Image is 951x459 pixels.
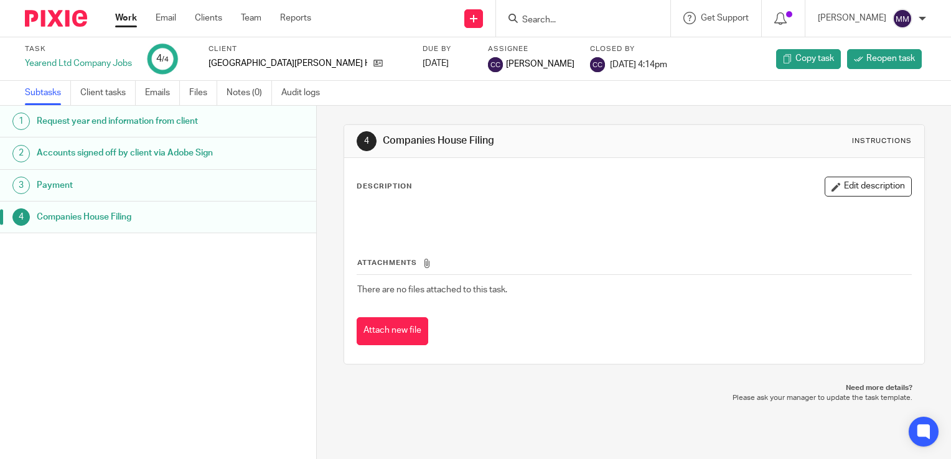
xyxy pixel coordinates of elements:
a: Audit logs [281,81,329,105]
button: Attach new file [357,317,428,345]
h1: Payment [37,176,215,195]
img: svg%3E [892,9,912,29]
a: Team [241,12,261,24]
button: Edit description [825,177,912,197]
a: Notes (0) [227,81,272,105]
label: Assignee [488,44,574,54]
a: Work [115,12,137,24]
a: Copy task [776,49,841,69]
label: Closed by [590,44,667,54]
label: Client [208,44,407,54]
img: Pixie [25,10,87,27]
p: Description [357,182,412,192]
img: svg%3E [488,57,503,72]
p: Need more details? [356,383,912,393]
a: Files [189,81,217,105]
span: Attachments [357,259,417,266]
div: Yearend Ltd Company Jobs [25,57,132,70]
span: Get Support [701,14,749,22]
span: Reopen task [866,52,915,65]
div: 4 [357,131,377,151]
a: Reports [280,12,311,24]
span: [DATE] 4:14pm [610,60,667,68]
div: 3 [12,177,30,194]
span: Copy task [795,52,834,65]
span: There are no files attached to this task. [357,285,507,294]
div: 2 [12,145,30,162]
label: Task [25,44,132,54]
p: [GEOGRAPHIC_DATA][PERSON_NAME] Hill Ltd [208,57,367,70]
a: Client tasks [80,81,136,105]
h1: Companies House Filing [37,208,215,226]
img: svg%3E [590,57,605,72]
div: 1 [12,113,30,130]
a: Email [156,12,176,24]
a: Emails [145,81,180,105]
h1: Request year end information from client [37,112,215,131]
input: Search [521,15,633,26]
small: /4 [162,56,169,63]
div: [DATE] [423,57,472,70]
div: Instructions [852,136,912,146]
a: Subtasks [25,81,71,105]
h1: Companies House Filing [383,134,660,147]
label: Due by [423,44,472,54]
a: Clients [195,12,222,24]
h1: Accounts signed off by client via Adobe Sign [37,144,215,162]
p: Please ask your manager to update the task template. [356,393,912,403]
a: Reopen task [847,49,922,69]
span: [PERSON_NAME] [506,58,574,70]
div: 4 [12,208,30,226]
p: [PERSON_NAME] [818,12,886,24]
div: 4 [156,52,169,66]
